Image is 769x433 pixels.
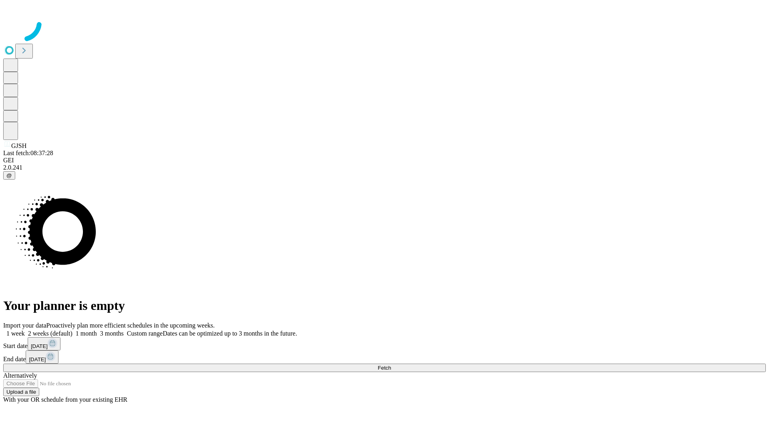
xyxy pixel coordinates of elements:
[31,343,48,349] span: [DATE]
[163,330,297,337] span: Dates can be optimized up to 3 months in the future.
[378,365,391,371] span: Fetch
[26,350,58,364] button: [DATE]
[46,322,215,329] span: Proactively plan more efficient schedules in the upcoming weeks.
[28,330,72,337] span: 2 weeks (default)
[28,337,60,350] button: [DATE]
[3,322,46,329] span: Import your data
[100,330,124,337] span: 3 months
[127,330,163,337] span: Custom range
[3,388,39,396] button: Upload a file
[76,330,97,337] span: 1 month
[3,164,766,171] div: 2.0.241
[11,142,26,149] span: GJSH
[29,356,46,362] span: [DATE]
[6,172,12,178] span: @
[3,372,37,379] span: Alternatively
[3,298,766,313] h1: Your planner is empty
[3,337,766,350] div: Start date
[3,350,766,364] div: End date
[3,150,53,156] span: Last fetch: 08:37:28
[3,396,127,403] span: With your OR schedule from your existing EHR
[3,364,766,372] button: Fetch
[3,157,766,164] div: GEI
[3,171,15,180] button: @
[6,330,25,337] span: 1 week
